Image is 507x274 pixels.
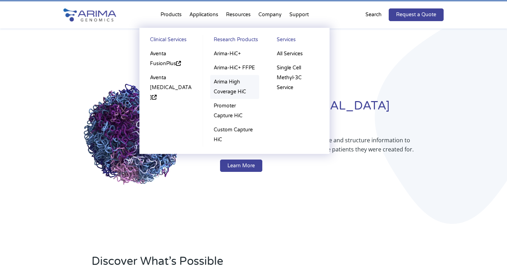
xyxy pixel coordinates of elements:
a: Aventa FusionPlus [146,47,196,71]
a: Learn More [220,160,262,172]
a: Aventa [MEDICAL_DATA] [146,71,196,105]
a: Research Products [210,35,259,47]
a: Promoter Capture HiC [210,99,259,123]
a: Services [273,35,323,47]
a: Arima-HiC+ FFPE [210,61,259,75]
a: Request a Quote [389,8,444,21]
a: Custom Capture HiC [210,123,259,147]
p: Search [365,10,382,19]
a: All Services [273,47,323,61]
a: Arima-HiC+ [210,47,259,61]
h1: Redefining [MEDICAL_DATA] Diagnostics [220,98,444,136]
a: Single Cell Methyl-3C Service [273,61,323,95]
a: Arima High Coverage HiC [210,75,259,99]
img: Arima-Genomics-logo [63,8,116,21]
iframe: Chat Widget [472,240,507,274]
a: Clinical Services [146,35,196,47]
